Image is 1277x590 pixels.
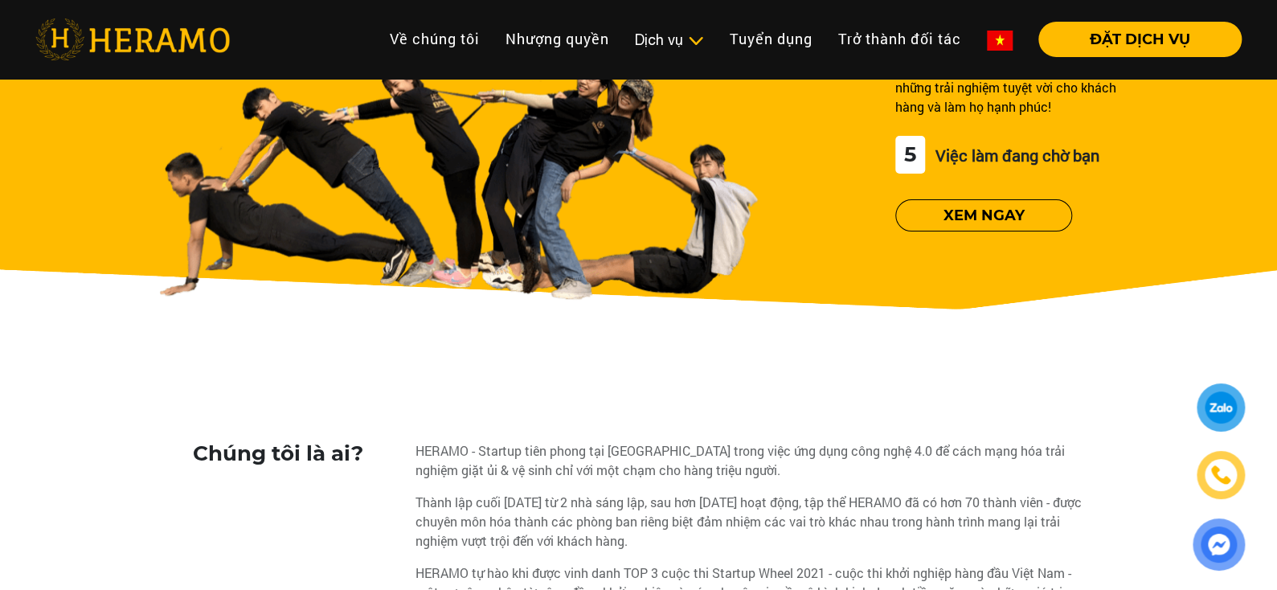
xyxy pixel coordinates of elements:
[193,441,404,466] h3: Chúng tôi là ai?
[1038,22,1242,57] button: ĐẶT DỊCH VỤ
[377,22,493,56] a: Về chúng tôi
[717,22,825,56] a: Tuyển dụng
[35,18,230,60] img: heramo-logo.png
[1025,32,1242,47] a: ĐẶT DỊCH VỤ
[687,33,704,49] img: subToggleIcon
[1198,453,1243,498] a: phone-icon
[415,441,1085,480] div: HERAMO - Startup tiên phong tại [GEOGRAPHIC_DATA] trong việc ứng dụng công nghệ 4.0 để cách mạng ...
[825,22,974,56] a: Trở thành đối tác
[895,59,1118,117] div: Hãy cùng [PERSON_NAME] tạo ra những trải nghiệm tuyệt vời cho khách hàng và làm họ hạnh phúc!
[895,199,1072,231] button: Xem ngay
[1209,463,1233,486] img: phone-icon
[635,29,704,51] div: Dịch vụ
[987,31,1013,51] img: vn-flag.png
[159,59,758,300] img: banner
[931,145,1099,166] span: Việc làm đang chờ bạn
[415,493,1085,551] div: Thành lập cuối [DATE] từ 2 nhà sáng lập, sau hơn [DATE] hoạt động, tập thể HERAMO đã có hơn 70 th...
[493,22,622,56] a: Nhượng quyền
[895,136,925,174] div: 5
